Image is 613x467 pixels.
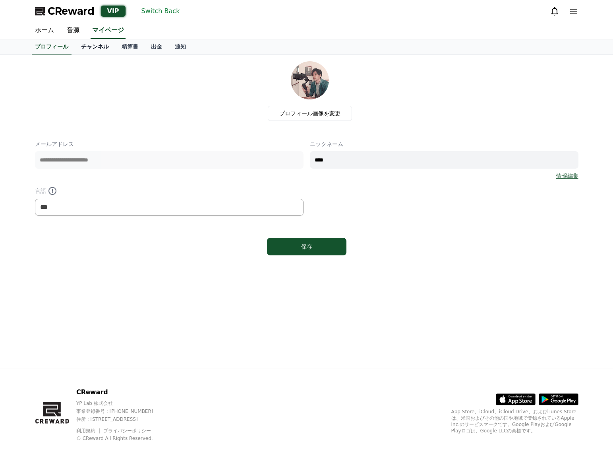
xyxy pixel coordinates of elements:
div: VIP [101,6,126,17]
p: ニックネーム [310,140,578,148]
a: 情報編集 [556,172,578,180]
p: © CReward All Rights Reserved. [76,435,169,442]
label: プロフィール画像を変更 [268,106,352,121]
a: マイページ [91,22,126,39]
a: ホーム [29,22,60,39]
a: 精算書 [115,39,145,54]
p: 言語 [35,186,304,196]
p: YP Lab 株式会社 [76,400,169,407]
img: profile_image [291,61,329,99]
a: 音源 [60,22,86,39]
p: 住所 : [STREET_ADDRESS] [76,416,169,422]
span: CReward [48,5,95,18]
p: CReward [76,387,169,397]
p: App Store、iCloud、iCloud Drive、およびiTunes Storeは、米国およびその他の国や地域で登録されているApple Inc.のサービスマークです。Google P... [451,409,578,434]
a: 利用規約 [76,428,101,434]
p: 事業登録番号 : [PHONE_NUMBER] [76,408,169,414]
a: チャンネル [75,39,115,54]
button: 保存 [267,238,346,255]
button: Switch Back [138,5,183,18]
a: CReward [35,5,95,18]
a: プロフィール [32,39,72,54]
div: 保存 [283,243,331,251]
a: 出金 [145,39,168,54]
a: 通知 [168,39,192,54]
p: メールアドレス [35,140,304,148]
a: プライバシーポリシー [103,428,151,434]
